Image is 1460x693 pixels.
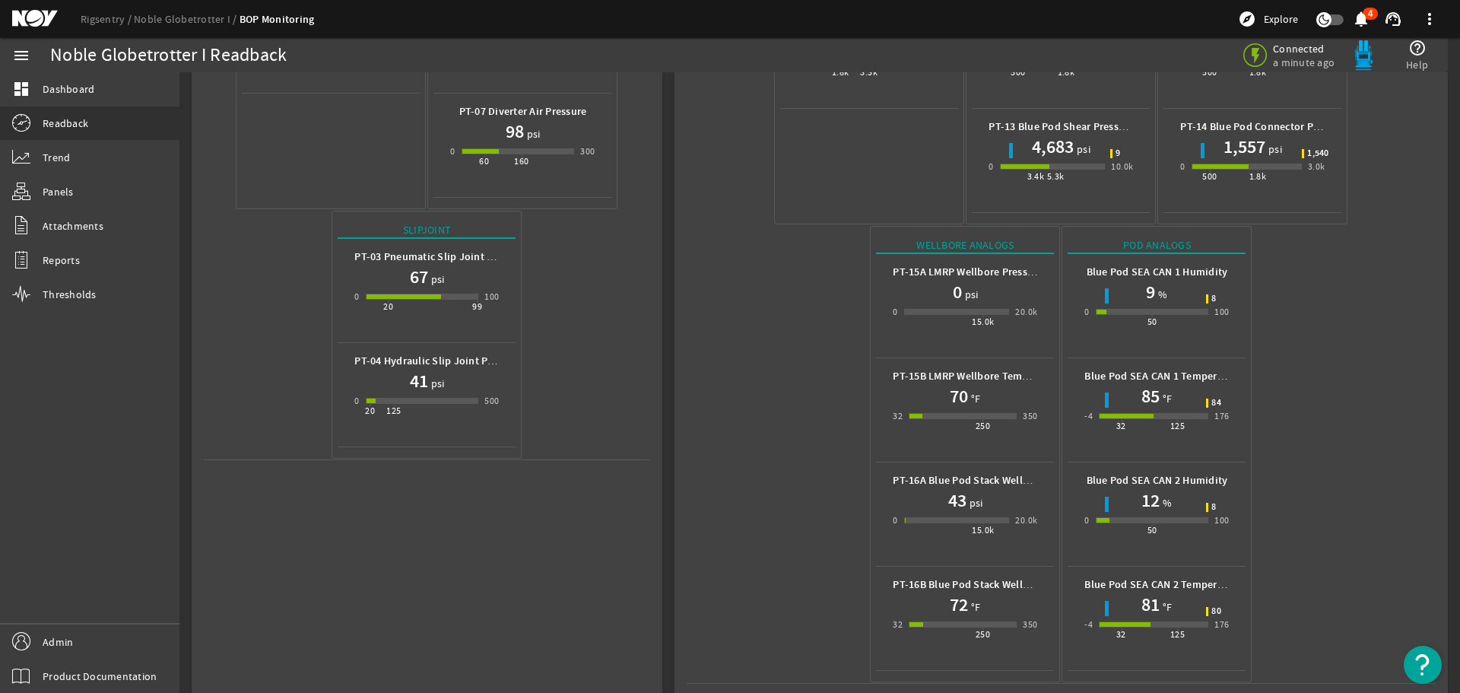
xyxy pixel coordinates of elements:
span: 8 [1211,503,1216,512]
div: 100 [1214,513,1229,528]
div: 50 [1147,314,1157,329]
div: 10.0k [1111,159,1133,174]
b: Blue Pod SEA CAN 1 Temperature [1084,369,1243,383]
div: 15.0k [972,523,994,538]
div: 1.8k [832,65,849,80]
button: 4 [1353,11,1369,27]
span: psi [524,126,541,141]
div: 0 [989,159,993,174]
div: Noble Globetrotter I Readback [50,48,287,63]
div: 3.3k [860,65,878,80]
div: 0 [1084,513,1089,528]
div: Wellbore Analogs [876,237,1054,254]
div: 0 [354,289,359,304]
b: PT-04 Hydraulic Slip Joint Pressure [354,354,522,368]
div: 250 [976,627,990,642]
div: 32 [1116,418,1126,434]
div: 160 [514,154,528,169]
span: °F [968,391,981,406]
span: 8 [1211,294,1216,304]
b: PT-07 Diverter Air Pressure [459,104,587,119]
div: Pod Analogs [1068,237,1246,254]
div: 1.8k [1058,65,1075,80]
div: -4 [1084,408,1093,424]
a: Rigsentry [81,12,134,26]
h1: 85 [1141,384,1160,408]
div: 500 [1202,169,1217,184]
span: Thresholds [43,287,97,302]
mat-icon: dashboard [12,80,30,98]
span: Admin [43,634,73,650]
b: Blue Pod SEA CAN 2 Temperature [1084,577,1243,592]
div: 50 [1147,523,1157,538]
span: % [1155,287,1167,302]
h1: 81 [1141,593,1160,617]
b: PT-15B LMRP Wellbore Temperature [893,369,1063,383]
button: Open Resource Center [1404,646,1442,684]
span: psi [428,376,445,391]
span: psi [1074,141,1090,157]
h1: 12 [1141,488,1160,513]
span: °F [968,599,981,615]
b: PT-03 Pneumatic Slip Joint Pressure [354,250,528,264]
b: PT-16B Blue Pod Stack Wellbore Temperature [893,577,1109,592]
span: psi [966,495,983,510]
span: Panels [43,184,74,199]
span: % [1160,495,1172,510]
h1: 70 [950,384,968,408]
h1: 72 [950,593,968,617]
span: Readback [43,116,88,131]
div: 1.8k [1249,169,1267,184]
span: a minute ago [1273,56,1338,69]
div: 250 [976,418,990,434]
b: PT-15A LMRP Wellbore Pressure [893,265,1043,279]
div: 0 [1084,304,1089,319]
div: 350 [1023,408,1037,424]
span: 80 [1211,607,1221,616]
div: 20 [383,299,393,314]
span: psi [962,287,979,302]
a: BOP Monitoring [240,12,315,27]
div: 125 [386,403,401,418]
mat-icon: support_agent [1384,10,1402,28]
span: 9 [1116,149,1120,158]
span: psi [1265,141,1282,157]
span: °F [1160,599,1173,615]
span: °F [1160,391,1173,406]
b: PT-14 Blue Pod Connector POCV Lock Pressure [1180,119,1401,134]
div: 32 [893,408,903,424]
h1: 4,683 [1032,135,1074,159]
span: psi [428,272,445,287]
div: 500 [1202,65,1217,80]
div: 20 [365,403,375,418]
div: 500 [484,393,499,408]
div: 32 [893,617,903,632]
mat-icon: notifications [1352,10,1370,28]
span: Trend [43,150,70,165]
span: Connected [1273,42,1338,56]
div: 20.0k [1015,304,1037,319]
span: Attachments [43,218,103,234]
img: Bluepod.svg [1348,40,1379,71]
div: 0 [893,304,897,319]
h1: 43 [948,488,966,513]
div: 3.0k [1308,159,1325,174]
div: 1.8k [1249,65,1267,80]
div: 99 [472,299,482,314]
span: Reports [43,253,80,268]
h1: 67 [410,265,428,289]
div: 300 [580,144,595,159]
button: more_vert [1411,1,1448,37]
div: 15.0k [972,314,994,329]
div: 176 [1214,408,1229,424]
b: PT-16A Blue Pod Stack Wellbore Pressure [893,473,1088,488]
div: 5.3k [1047,169,1065,184]
div: -4 [1084,617,1093,632]
h1: 9 [1146,280,1155,304]
a: Noble Globetrotter I [134,12,240,26]
div: 0 [893,513,897,528]
b: Blue Pod SEA CAN 2 Humidity [1087,473,1228,488]
span: 84 [1211,399,1221,408]
div: 176 [1214,617,1229,632]
span: Help [1406,57,1428,72]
